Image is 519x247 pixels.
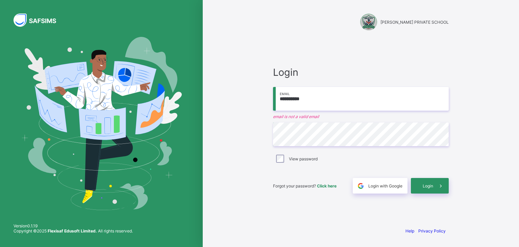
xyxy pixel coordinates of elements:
span: Version 0.1.19 [14,223,133,228]
span: Forgot your password? [273,183,337,188]
a: Privacy Policy [418,228,446,233]
span: Login [423,183,433,188]
strong: Flexisaf Edusoft Limited. [48,228,97,233]
img: SAFSIMS Logo [14,14,64,27]
img: google.396cfc9801f0270233282035f929180a.svg [357,182,365,190]
a: Click here [317,183,337,188]
span: [PERSON_NAME] PRIVATE SCHOOL [380,20,449,25]
a: Help [405,228,414,233]
em: email is not a valid email [273,114,449,119]
span: Copyright © 2025 All rights reserved. [14,228,133,233]
img: Hero Image [21,37,182,210]
label: View password [289,156,318,161]
span: Login [273,66,449,78]
span: Login with Google [368,183,402,188]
